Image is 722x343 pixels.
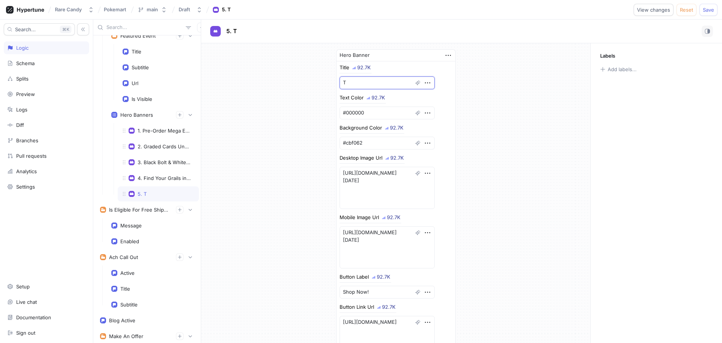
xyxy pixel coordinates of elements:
div: Splits [16,76,29,82]
div: 92.7K [390,125,403,130]
div: Text Color [340,95,364,100]
div: Analytics [16,168,37,174]
div: Hero Banner [340,52,370,59]
button: main [135,3,170,16]
a: Documentation [4,311,89,324]
div: Setup [16,284,30,290]
div: Background Color [340,125,382,130]
div: Subtitle [120,302,138,308]
div: K [60,26,71,33]
div: Draft [179,6,190,13]
div: Button Label [340,274,369,279]
div: Enabled [120,238,139,244]
textarea: #000000 [340,107,435,119]
textarea: [URL][DOMAIN_NAME][DATE] [340,226,435,268]
button: Search...K [4,23,75,35]
div: Featured Event [120,33,156,39]
div: Is Eligible For Free Shipping [109,207,170,213]
textarea: #cbf062 [340,137,435,149]
div: Diff [16,122,24,128]
div: Branches [16,137,38,143]
button: Rare Candy [52,3,97,16]
textarea: T [340,76,435,89]
button: Save [699,4,717,16]
div: 2. Graded Cards Under $100 [138,143,191,149]
span: View changes [637,8,670,12]
div: Make An Offer [109,333,143,339]
span: Save [703,8,714,12]
div: Schema [16,60,35,66]
span: Search... [15,27,36,32]
div: Pull requests [16,153,47,159]
button: Draft [176,3,205,16]
div: Message [120,223,142,229]
div: Desktop Image Url [340,155,382,160]
div: Active [120,270,135,276]
div: Title [120,286,130,292]
p: Labels [600,53,615,59]
div: 92.7K [357,65,371,70]
div: Subtitle [132,64,149,70]
div: 5. T [138,191,147,197]
div: Button Link Url [340,305,374,309]
span: Pokemart [104,7,126,12]
div: 5. T [222,6,231,14]
div: main [147,6,158,13]
div: Mobile Image Url [340,215,379,220]
textarea: Shop Now! [340,286,435,299]
p: 5. T [226,27,237,36]
button: View changes [634,4,673,16]
div: Hero Banners [120,112,153,118]
div: 92.7K [372,95,385,100]
div: Url [132,80,138,86]
div: 92.7K [377,274,390,279]
div: Ach Call Out [109,254,138,260]
div: Title [132,49,141,55]
div: Live chat [16,299,37,305]
div: Title [340,65,349,70]
input: Search... [106,24,183,31]
div: Logs [16,107,27,113]
button: Add labels... [598,64,639,74]
div: Blog Active [109,317,135,323]
textarea: [URL][DOMAIN_NAME][DATE] [340,167,435,209]
div: 92.7K [390,155,404,160]
div: Preview [16,91,35,97]
div: Settings [16,184,35,190]
div: Documentation [16,314,51,320]
div: 4. Find Your Grails in Our Weekly Auctions! [138,175,191,181]
div: Sign out [16,330,35,336]
div: Logic [16,45,29,51]
div: 3. Black Bolt & White Flare Have Arrived! [138,159,191,165]
div: 1. Pre-Order Mega Evolution [138,128,191,134]
button: Reset [676,4,696,16]
div: Is Visible [132,96,152,102]
div: Rare Candy [55,6,82,13]
div: 92.7K [387,215,400,220]
span: Reset [680,8,693,12]
div: 92.7K [382,305,396,309]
